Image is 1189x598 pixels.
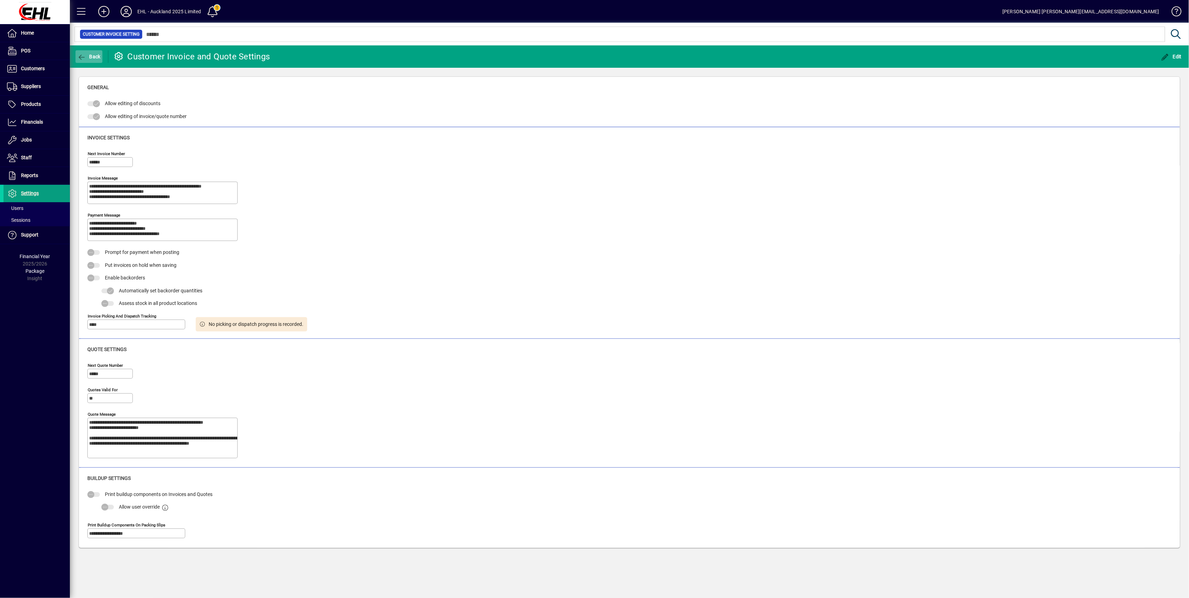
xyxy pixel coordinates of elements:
span: Allow editing of discounts [105,101,160,106]
span: Print buildup components on Invoices and Quotes [105,491,212,497]
button: Back [75,50,102,63]
span: General [87,85,109,90]
a: Products [3,96,70,113]
app-page-header-button: Back [70,50,108,63]
div: EHL - Auckland 2025 Limited [137,6,201,17]
button: Edit [1159,50,1184,63]
mat-label: Payment Message [88,213,120,218]
span: Package [26,268,44,274]
span: Edit [1161,54,1182,59]
a: Users [3,202,70,214]
a: Support [3,226,70,244]
mat-label: Quotes valid for [88,387,118,392]
span: Products [21,101,41,107]
span: POS [21,48,30,53]
span: Back [77,54,101,59]
mat-label: Next quote number [88,363,123,367]
mat-label: Quote Message [88,411,116,416]
span: Jobs [21,137,32,143]
a: POS [3,42,70,60]
button: Profile [115,5,137,18]
span: Reports [21,173,38,178]
span: Assess stock in all product locations [119,300,197,306]
a: Sessions [3,214,70,226]
span: Enable backorders [105,275,145,280]
span: Home [21,30,34,36]
mat-label: Invoice Message [88,176,118,181]
span: Financial Year [20,254,50,259]
span: Allow editing of invoice/quote number [105,114,187,119]
button: Add [93,5,115,18]
a: Knowledge Base [1166,1,1180,24]
span: Settings [21,190,39,196]
mat-label: Print buildup components on Packing Slips [88,522,165,527]
a: Staff [3,149,70,167]
span: Buildup settings [87,475,131,481]
span: Allow user override [119,504,160,510]
span: Put invoices on hold when saving [105,262,176,268]
div: [PERSON_NAME] [PERSON_NAME][EMAIL_ADDRESS][DOMAIN_NAME] [1002,6,1159,17]
a: Home [3,24,70,42]
span: Quote settings [87,347,127,352]
span: Prompt for payment when posting [105,249,179,255]
span: Invoice settings [87,135,130,140]
div: Customer Invoice and Quote Settings [114,51,270,62]
span: Automatically set backorder quantities [119,288,202,293]
span: Users [7,205,23,211]
a: Reports [3,167,70,184]
span: Suppliers [21,83,41,89]
a: Suppliers [3,78,70,95]
span: Financials [21,119,43,125]
span: Customers [21,66,45,71]
mat-label: Invoice Picking and Dispatch Tracking [88,313,156,318]
span: Support [21,232,38,238]
a: Jobs [3,131,70,149]
span: Sessions [7,217,30,223]
div: No picking or dispatch progress is recorded. [209,321,304,328]
a: Customers [3,60,70,78]
span: Staff [21,155,32,160]
span: Customer Invoice Setting [83,31,139,38]
a: Financials [3,114,70,131]
mat-label: Next invoice number [88,151,125,156]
